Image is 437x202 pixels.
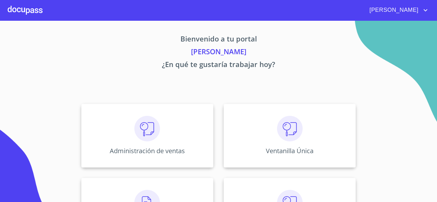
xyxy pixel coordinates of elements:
span: [PERSON_NAME] [365,5,422,15]
p: Bienvenido a tu portal [21,34,416,46]
p: ¿En qué te gustaría trabajar hoy? [21,59,416,72]
button: account of current user [365,5,429,15]
p: Administración de ventas [110,146,185,155]
p: [PERSON_NAME] [21,46,416,59]
img: consulta.png [134,116,160,141]
p: Ventanilla Única [266,146,314,155]
img: consulta.png [277,116,303,141]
